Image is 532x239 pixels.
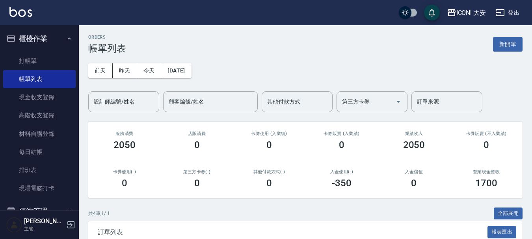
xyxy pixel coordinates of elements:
button: 昨天 [113,63,137,78]
p: 共 4 筆, 1 / 1 [88,210,110,217]
a: 打帳單 [3,52,76,70]
button: 櫃檯作業 [3,28,76,49]
a: 報表匯出 [487,228,517,235]
button: 前天 [88,63,113,78]
button: Open [392,95,405,108]
h2: 卡券販賣 (不入業績) [459,131,513,136]
h2: 卡券使用(-) [98,169,151,174]
span: 訂單列表 [98,228,487,236]
h3: 0 [122,178,127,189]
a: 現場電腦打卡 [3,179,76,197]
h3: 0 [339,139,344,150]
h2: 第三方卡券(-) [170,169,224,174]
h3: 0 [266,139,272,150]
h3: -350 [332,178,352,189]
button: 登出 [492,6,523,20]
h2: 卡券販賣 (入業績) [315,131,368,136]
h3: 0 [411,178,417,189]
p: 主管 [24,225,64,232]
h2: 卡券使用 (入業績) [242,131,296,136]
h3: 0 [194,178,200,189]
h2: 入金儲值 [387,169,441,174]
h3: 2050 [113,139,136,150]
a: 高階收支登錄 [3,106,76,124]
h3: 1700 [475,178,497,189]
button: 今天 [137,63,162,78]
h5: [PERSON_NAME] [24,217,64,225]
h3: 0 [484,139,489,150]
img: Person [6,217,22,233]
h2: ORDERS [88,35,126,40]
img: Logo [9,7,32,17]
button: save [424,5,440,20]
a: 帳單列表 [3,70,76,88]
button: 預約管理 [3,201,76,221]
h2: 入金使用(-) [315,169,368,174]
h2: 營業現金應收 [459,169,513,174]
div: ICONI 大安 [456,8,486,18]
h3: 服務消費 [98,131,151,136]
button: 報表匯出 [487,226,517,238]
h2: 業績收入 [387,131,441,136]
button: [DATE] [161,63,191,78]
a: 現金收支登錄 [3,88,76,106]
a: 每日結帳 [3,143,76,161]
h2: 其他付款方式(-) [242,169,296,174]
h3: 帳單列表 [88,43,126,54]
a: 材料自購登錄 [3,125,76,143]
button: ICONI 大安 [444,5,489,21]
button: 新開單 [493,37,523,52]
h3: 2050 [403,139,425,150]
h3: 0 [266,178,272,189]
button: 全部展開 [494,208,523,220]
h3: 0 [194,139,200,150]
a: 新開單 [493,40,523,48]
h2: 店販消費 [170,131,224,136]
a: 排班表 [3,161,76,179]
